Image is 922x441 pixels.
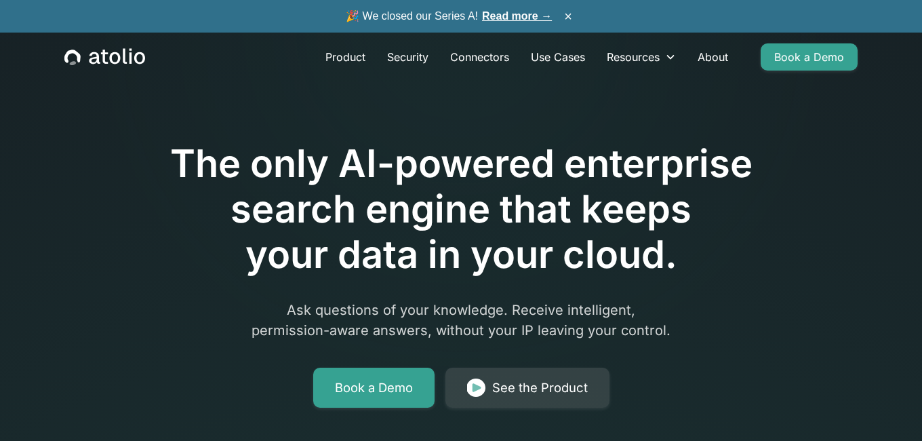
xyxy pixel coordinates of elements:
a: Use Cases [520,43,596,71]
a: See the Product [445,368,609,408]
a: Product [315,43,376,71]
div: See the Product [492,379,588,398]
a: home [64,48,145,66]
a: Book a Demo [761,43,858,71]
div: Resources [607,49,660,65]
a: Connectors [439,43,520,71]
div: Resources [596,43,687,71]
span: 🎉 We closed our Series A! [346,8,552,24]
a: Security [376,43,439,71]
button: × [560,9,576,24]
a: About [687,43,739,71]
a: Read more → [482,10,552,22]
p: Ask questions of your knowledge. Receive intelligent, permission-aware answers, without your IP l... [201,300,721,341]
a: Book a Demo [313,368,435,408]
h1: The only AI-powered enterprise search engine that keeps your data in your cloud. [114,141,808,278]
